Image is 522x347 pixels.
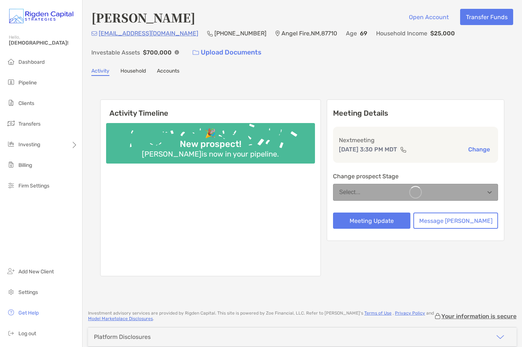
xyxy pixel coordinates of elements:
img: transfers icon [7,119,15,128]
img: button icon [193,50,199,55]
img: dashboard icon [7,57,15,66]
span: Firm Settings [18,183,49,189]
img: communication type [400,147,407,153]
span: Billing [18,162,32,168]
p: $25,000 [430,29,455,38]
span: Investing [18,141,40,148]
p: Age [346,29,357,38]
img: Zoe Logo [9,3,73,29]
img: Phone Icon [207,31,213,36]
p: Investment advisory services are provided by Rigden Capital . This site is powered by Zoe Financi... [88,311,434,322]
p: [PHONE_NUMBER] [214,29,266,38]
h4: [PERSON_NAME] [91,9,195,26]
img: Info Icon [175,50,179,55]
img: pipeline icon [7,78,15,87]
p: [EMAIL_ADDRESS][DOMAIN_NAME] [99,29,198,38]
p: $700,000 [143,48,172,57]
div: 🎉 [202,128,219,139]
img: investing icon [7,140,15,148]
span: Clients [18,100,34,106]
p: Household Income [376,29,427,38]
span: [DEMOGRAPHIC_DATA]! [9,40,78,46]
p: Investable Assets [91,48,140,57]
p: 69 [360,29,367,38]
span: Add New Client [18,269,54,275]
img: get-help icon [7,308,15,317]
div: New prospect! [177,139,244,150]
h6: Activity Timeline [101,100,320,118]
a: Privacy Policy [395,311,425,316]
img: clients icon [7,98,15,107]
span: Settings [18,289,38,295]
p: Your information is secure [441,313,516,320]
img: billing icon [7,160,15,169]
img: logout icon [7,329,15,337]
button: Change [466,146,492,153]
span: Get Help [18,310,39,316]
a: Activity [91,68,109,76]
p: Change prospect Stage [333,172,498,181]
a: Household [120,68,146,76]
button: Meeting Update [333,213,411,229]
p: [DATE] 3:30 PM MDT [339,145,397,154]
button: Open Account [403,9,454,25]
span: Pipeline [18,80,37,86]
span: Dashboard [18,59,45,65]
div: Platform Disclosures [94,333,151,340]
p: Meeting Details [333,109,498,118]
img: firm-settings icon [7,181,15,190]
div: [PERSON_NAME] is now in your pipeline. [139,150,282,158]
img: Email Icon [91,31,97,36]
span: Transfers [18,121,41,127]
button: Transfer Funds [460,9,513,25]
img: add_new_client icon [7,267,15,276]
p: Angel Fire , NM , 87710 [281,29,337,38]
a: Upload Documents [188,45,266,60]
span: Log out [18,330,36,337]
img: icon arrow [496,333,505,341]
img: Location Icon [275,31,280,36]
a: Model Marketplace Disclosures [88,316,153,321]
img: settings icon [7,287,15,296]
p: Next meeting [339,136,493,145]
a: Accounts [157,68,179,76]
a: Terms of Use [364,311,392,316]
button: Message [PERSON_NAME] [413,213,498,229]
